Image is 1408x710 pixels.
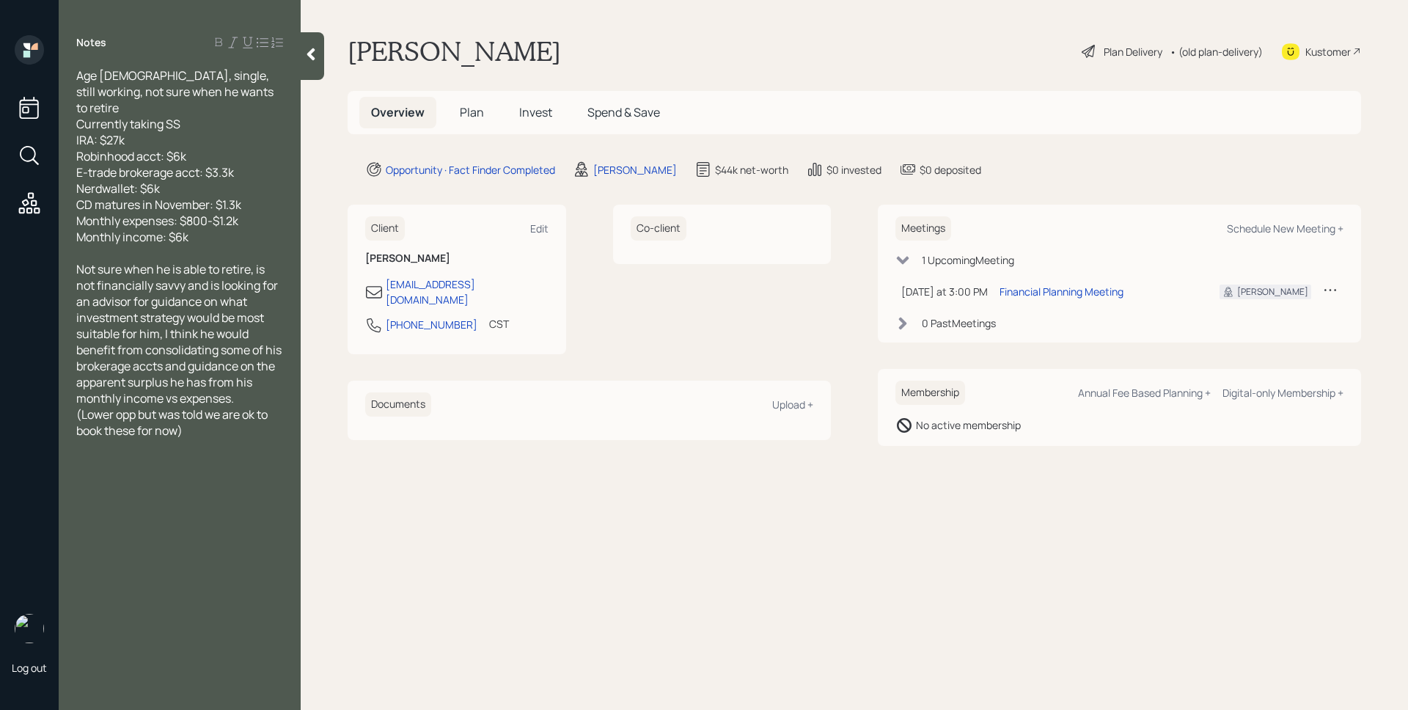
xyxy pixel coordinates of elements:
span: Spend & Save [587,104,660,120]
div: [PERSON_NAME] [593,162,677,177]
div: [EMAIL_ADDRESS][DOMAIN_NAME] [386,277,549,307]
div: [DATE] at 3:00 PM [901,284,988,299]
div: 1 Upcoming Meeting [922,252,1014,268]
span: Overview [371,104,425,120]
img: james-distasi-headshot.png [15,614,44,643]
div: 0 Past Meeting s [922,315,996,331]
h6: Co-client [631,216,686,241]
div: Plan Delivery [1104,44,1162,59]
div: CST [489,316,509,332]
h6: Membership [895,381,965,405]
div: Kustomer [1305,44,1351,59]
div: No active membership [916,417,1021,433]
div: $0 invested [826,162,881,177]
h6: Documents [365,392,431,417]
div: Log out [12,661,47,675]
div: Edit [530,222,549,235]
div: [PERSON_NAME] [1237,285,1308,299]
div: Upload + [772,398,813,411]
span: Not sure when he is able to retire, is not financially savvy and is looking for an advisor for gu... [76,261,284,439]
h1: [PERSON_NAME] [348,35,561,67]
div: • (old plan-delivery) [1170,44,1263,59]
h6: [PERSON_NAME] [365,252,549,265]
span: Age [DEMOGRAPHIC_DATA], single, still working, not sure when he wants to retire Currently taking ... [76,67,276,245]
h6: Client [365,216,405,241]
div: [PHONE_NUMBER] [386,317,477,332]
div: Schedule New Meeting + [1227,222,1343,235]
div: Annual Fee Based Planning + [1078,386,1211,400]
div: Financial Planning Meeting [1000,284,1123,299]
div: $0 deposited [920,162,981,177]
span: Plan [460,104,484,120]
h6: Meetings [895,216,951,241]
div: Opportunity · Fact Finder Completed [386,162,555,177]
div: Digital-only Membership + [1222,386,1343,400]
div: $44k net-worth [715,162,788,177]
span: Invest [519,104,552,120]
label: Notes [76,35,106,50]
